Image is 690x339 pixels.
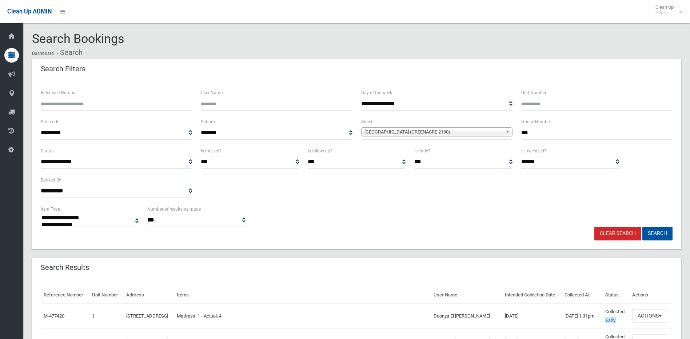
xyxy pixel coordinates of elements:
[89,303,123,329] td: 1
[502,287,562,303] th: Intended Collection Date
[147,205,201,213] label: Number of results per page
[126,313,168,319] a: [STREET_ADDRESS]
[89,287,123,303] th: Unit Number
[32,62,94,76] header: Search Filters
[55,46,83,59] li: Search
[361,89,392,97] label: Day of the week
[655,10,674,15] small: Admin
[201,118,215,126] label: Suburb
[414,147,430,155] label: Is early?
[174,287,431,303] th: Items
[308,147,332,155] label: Is follow up?
[602,287,629,303] th: Status
[629,287,673,303] th: Actions
[594,227,641,240] a: Clear Search
[632,309,667,323] button: Actions
[502,303,562,329] td: [DATE]
[562,287,602,303] th: Collected At
[361,118,372,126] label: Street
[521,118,551,126] label: House Number
[642,227,673,240] button: Search
[201,147,222,155] label: Is missed?
[41,118,59,126] label: Postcode
[562,303,602,329] td: [DATE] 1:31pm
[32,51,54,56] a: Dashboard
[41,287,89,303] th: Reference Number
[41,176,61,184] label: Booked By
[32,31,124,46] span: Search Bookings
[605,317,616,323] span: Early
[41,147,53,155] label: Status
[364,128,503,136] span: [GEOGRAPHIC_DATA] (GREENACRE 2190)
[431,287,502,303] th: User Name
[7,8,52,15] span: Clean Up ADMIN
[521,147,546,155] label: Is oversized?
[41,205,60,213] label: Item Type
[201,89,223,97] label: User Name
[602,303,629,329] td: Collected
[41,89,77,97] label: Reference Number
[44,313,64,319] a: M-477420
[123,287,174,303] th: Address
[652,4,681,15] span: Clean Up
[521,89,546,97] label: Unit Number
[32,260,98,275] header: Search Results
[431,303,502,329] td: Doonya El [PERSON_NAME]
[174,303,431,329] td: Mattress: 1 - Actual: 4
